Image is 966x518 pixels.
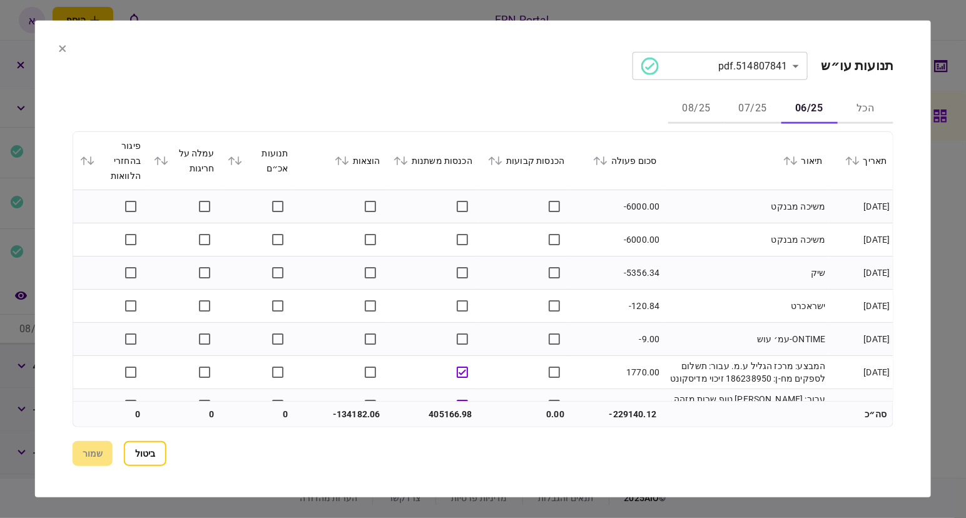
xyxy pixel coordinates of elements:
div: תנועות אכ״ם [226,146,288,176]
td: 405166.98 [386,402,478,427]
td: סה״כ [828,402,893,427]
div: הכנסות משתנות [392,153,472,168]
td: -6000.00 [571,223,663,256]
td: [DATE] [828,223,893,256]
td: [DATE] [828,389,893,422]
td: 0 [147,402,221,427]
td: שיק [663,256,828,290]
button: 07/25 [724,94,781,124]
div: תיאור [669,153,822,168]
td: -120.84 [571,290,663,323]
td: -229140.12 [571,402,663,427]
button: ביטול [124,441,166,466]
button: 08/25 [668,94,724,124]
div: סכום פעולה [577,153,656,168]
td: [DATE] [828,323,893,356]
td: ONTIME-עמ׳ עוש [663,323,828,356]
td: [DATE] [828,356,893,389]
button: 06/25 [781,94,837,124]
h2: תנועות עו״ש [821,58,893,74]
td: ישראכרט [663,290,828,323]
td: משיכה מבנקט [663,190,828,223]
td: [DATE] [828,290,893,323]
td: עבור: [PERSON_NAME] טופ שרות מזהה 514807841 [PERSON_NAME] בע״מ [663,389,828,422]
div: הכנסות קבועות [485,153,564,168]
td: המבצע: מרכז הגליל ע.מ. עבור: תשלום לספקים מח-ן: 186238950 זיכוי מדיסקונט [663,356,828,389]
td: 0.00 [479,402,571,427]
td: 0 [220,402,294,427]
div: תאריך [835,153,887,168]
td: -134182.06 [294,402,386,427]
div: עמלה על חריגות [153,146,215,176]
td: -5356.34 [571,256,663,290]
div: 514807841.pdf [641,57,788,74]
td: משיכה מבנקט [663,223,828,256]
div: פיגור בהחזרי הלוואות [79,138,141,183]
td: -6000.00 [571,190,663,223]
td: 1770.00 [571,356,663,389]
div: הוצאות [300,153,380,168]
td: -9.00 [571,323,663,356]
td: 0 [73,402,147,427]
td: 11640.00 [571,389,663,422]
button: הכל [837,94,893,124]
td: [DATE] [828,190,893,223]
td: [DATE] [828,256,893,290]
